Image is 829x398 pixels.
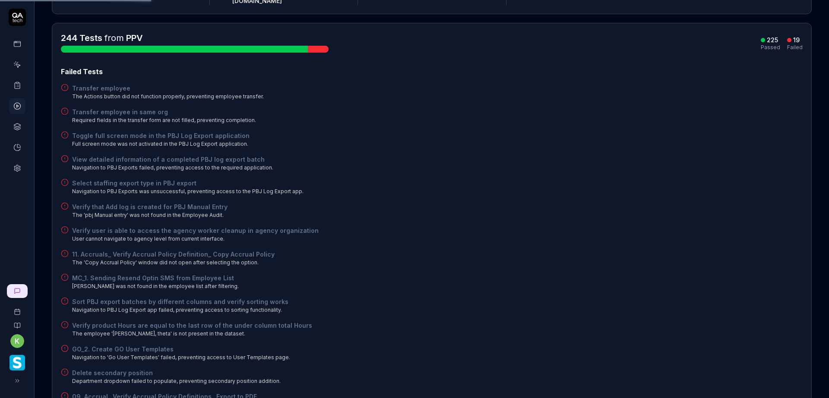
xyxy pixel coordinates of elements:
[72,179,304,188] a: Select staffing export type in PBJ export
[72,259,275,266] div: The 'Copy Accrual Policy' window did not open after selecting the option.
[72,273,239,282] a: MC_1. Sending Resend Optin SMS from Employee List
[126,33,143,43] a: PPV
[10,334,24,348] button: k
[72,211,228,219] div: The 'pbj Manual entry' was not found in the Employee Audit.
[61,66,803,77] div: Failed Tests
[72,93,264,100] div: The Actions button did not function properly, preventing employee transfer.
[767,36,778,44] div: 225
[9,355,25,370] img: Smartlinx Logo
[72,250,275,259] a: 11. Accruals_ Verify Accrual Policy Definition_ Copy Accrual Policy
[72,354,290,361] div: Navigation to 'Go User Templates' failed, preventing access to User Templates page.
[72,345,290,354] a: GO_2. Create GO User Templates
[72,164,273,172] div: Navigation to PBJ Exports failed, preventing access to the required application.
[72,155,273,164] a: View detailed information of a completed PBJ log export batch
[72,368,281,377] a: Delete secondary position
[72,116,256,124] div: Required fields in the transfer form are not filled, preventing completion.
[72,84,264,93] a: Transfer employee
[72,202,228,211] a: Verify that Add log is created for PBJ Manual Entry
[72,107,256,116] a: Transfer employee in same org
[72,140,250,148] div: Full screen mode was not activated in the PBJ Log Export application.
[72,377,281,385] div: Department dropdown failed to populate, preventing secondary position addition.
[72,226,319,235] a: Verify user is able to access the agency worker cleanup in agency organization
[72,282,239,290] div: [PERSON_NAME] was not found in the employee list after filtering.
[3,301,31,315] a: Book a call with us
[72,321,312,330] a: Verify product Hours are equal to the last row of the under column total Hours
[72,188,304,195] div: Navigation to PBJ Exports was unsuccessful, preventing access to the PBJ Log Export app.
[72,306,288,314] div: Navigation to PBJ Log Export app failed, preventing access to sorting functionality.
[72,235,319,243] div: User cannot navigate to agency level from current interface.
[61,33,102,43] span: 244 Tests
[72,297,288,306] a: Sort PBJ export batches by different columns and verify sorting works
[7,284,28,298] a: New conversation
[3,315,31,329] a: Documentation
[787,45,803,50] div: Failed
[104,33,124,43] span: from
[761,45,780,50] div: Passed
[72,330,312,338] div: The employee '[PERSON_NAME], theta' is not present in the dataset.
[3,348,31,372] button: Smartlinx Logo
[72,131,250,140] a: Toggle full screen mode in the PBJ Log Export application
[793,36,800,44] div: 19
